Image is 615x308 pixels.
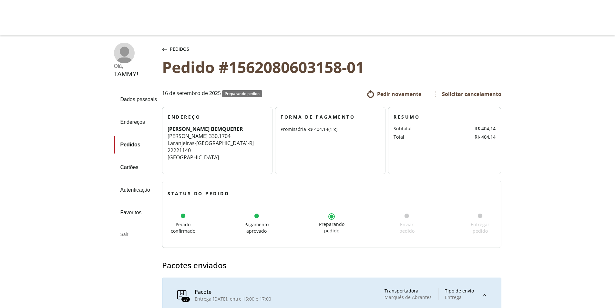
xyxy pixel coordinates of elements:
[168,147,191,154] span: 22221140
[168,125,243,133] strong: [PERSON_NAME] BEMQUERER
[384,295,432,300] div: Marquês de Abrantes
[445,295,474,300] div: Entrega
[394,134,445,140] div: Total
[295,7,321,27] img: Logo
[171,221,195,234] span: Pedido confirmado
[248,140,249,147] span: -
[114,136,157,154] a: Pedidos
[281,114,380,120] h3: Forma de Pagamento
[394,114,496,120] h3: Resumo
[161,43,190,56] button: Pedidos
[168,133,208,140] span: [PERSON_NAME]
[394,126,455,131] div: Subtotal
[114,204,157,221] a: Favoritos
[384,288,432,293] div: Transportadora
[170,46,189,52] span: Pedidos
[445,288,474,293] div: Tipo de envio
[168,154,219,161] span: [GEOGRAPHIC_DATA]
[281,126,380,133] div: Promissória
[249,140,254,147] span: RJ
[114,181,157,199] a: Autenticação
[209,133,218,140] span: 330
[319,221,344,234] span: Preparando pedido
[225,91,260,96] span: Preparando pedido
[162,261,501,270] h3: Pacotes enviados
[114,63,138,69] div: Olá ,
[114,70,138,78] div: TAMMY !
[195,140,196,147] span: -
[471,221,489,234] span: Entregar pedido
[114,227,157,242] div: Sair
[168,140,195,147] span: Laranjeiras
[218,133,219,140] span: ,
[196,140,248,147] span: [GEOGRAPHIC_DATA]
[168,190,229,196] span: Status do pedido
[219,133,231,140] span: 1704
[162,58,501,76] div: Pedido #1562080603158-01
[183,297,188,302] span: 37
[114,91,157,108] a: Dados pessoais
[455,126,496,131] div: R$ 404,14
[162,90,221,97] span: 16 de setembro de 2025
[114,113,157,131] a: Endereços
[195,289,271,295] div: Pacote
[432,89,501,99] a: Solicitar cancelamento
[445,134,496,140] div: R$ 404,14
[307,126,328,132] span: R$ 404,14
[399,221,415,234] span: Enviar pedido
[195,296,271,302] div: Entrega [DATE], entre 15:00 e 17:00
[292,5,323,30] a: Logo
[168,114,267,120] h3: Endereço
[244,221,269,234] span: Pagamento aprovado
[114,159,157,176] a: Cartões
[377,90,421,98] span: Pedir novamente
[367,90,421,98] a: Pedir novamente
[328,126,337,132] span: (1 x)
